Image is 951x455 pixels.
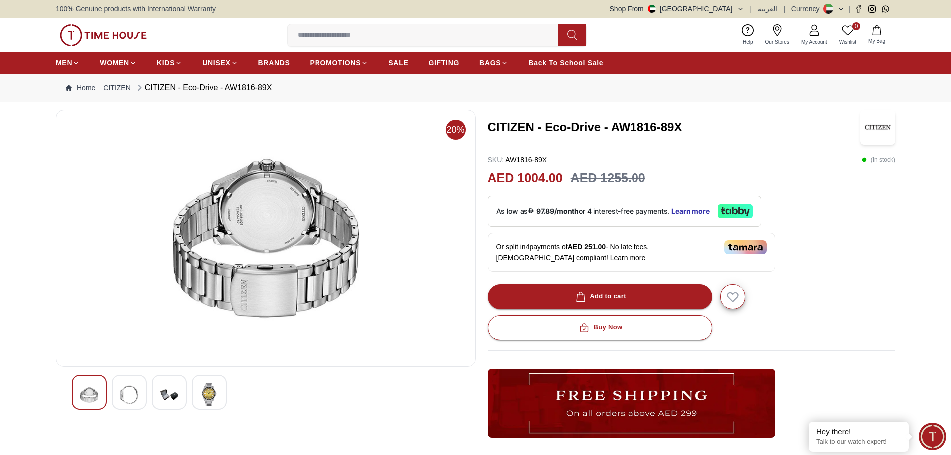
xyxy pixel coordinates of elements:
span: AED 251.00 [568,243,606,251]
h3: CITIZEN - Eco-Drive - AW1816-89X [488,119,861,135]
span: | [783,4,785,14]
span: BAGS [479,58,501,68]
a: GIFTING [428,54,459,72]
div: Currency [791,4,824,14]
a: Back To School Sale [528,54,603,72]
span: GIFTING [428,58,459,68]
span: 100% Genuine products with International Warranty [56,4,216,14]
img: CITIZEN - Eco-Drive - AW1816-89X [64,118,467,358]
span: Wishlist [835,38,860,46]
span: SALE [388,58,408,68]
img: CITIZEN - Eco-Drive - AW1816-89X [80,383,98,406]
div: CITIZEN - Eco-Drive - AW1816-89X [135,82,272,94]
img: CITIZEN - Eco-Drive - AW1816-89X [120,383,138,406]
img: ... [60,24,147,46]
span: | [750,4,752,14]
a: Home [66,83,95,93]
p: ( In stock ) [862,155,895,165]
img: CITIZEN - Eco-Drive - AW1816-89X [160,383,178,406]
span: MEN [56,58,72,68]
a: CITIZEN [103,83,130,93]
span: 20% [446,120,466,140]
span: My Account [797,38,831,46]
p: Talk to our watch expert! [816,438,901,446]
div: Buy Now [577,322,622,333]
a: Facebook [855,5,862,13]
a: Whatsapp [882,5,889,13]
span: KIDS [157,58,175,68]
span: BRANDS [258,58,290,68]
button: Add to cart [488,284,712,309]
span: UNISEX [202,58,230,68]
span: WOMEN [100,58,129,68]
button: Buy Now [488,315,712,340]
span: Back To School Sale [528,58,603,68]
button: Shop From[GEOGRAPHIC_DATA] [610,4,744,14]
img: CITIZEN - Eco-Drive - AW1816-89X [860,110,895,145]
span: SKU : [488,156,504,164]
span: My Bag [864,37,889,45]
a: 0Wishlist [833,22,862,48]
span: Our Stores [761,38,793,46]
img: United Arab Emirates [648,5,656,13]
button: My Bag [862,23,891,47]
img: Tamara [724,240,767,254]
a: SALE [388,54,408,72]
a: Instagram [868,5,876,13]
a: KIDS [157,54,182,72]
p: AW1816-89X [488,155,547,165]
span: Learn more [610,254,646,262]
a: BAGS [479,54,508,72]
div: Or split in 4 payments of - No late fees, [DEMOGRAPHIC_DATA] compliant! [488,233,775,272]
a: UNISEX [202,54,238,72]
a: Our Stores [759,22,795,48]
a: MEN [56,54,80,72]
a: PROMOTIONS [310,54,369,72]
div: Chat Widget [919,423,946,450]
img: CITIZEN - Eco-Drive - AW1816-89X [200,383,218,406]
a: BRANDS [258,54,290,72]
h2: AED 1004.00 [488,169,563,188]
span: 0 [852,22,860,30]
a: Help [737,22,759,48]
div: Hey there! [816,427,901,437]
span: Help [739,38,757,46]
img: ... [488,369,775,438]
h3: AED 1255.00 [571,169,645,188]
a: WOMEN [100,54,137,72]
span: PROMOTIONS [310,58,361,68]
button: العربية [758,4,777,14]
div: Add to cart [574,291,626,302]
span: | [849,4,851,14]
nav: Breadcrumb [56,74,895,102]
